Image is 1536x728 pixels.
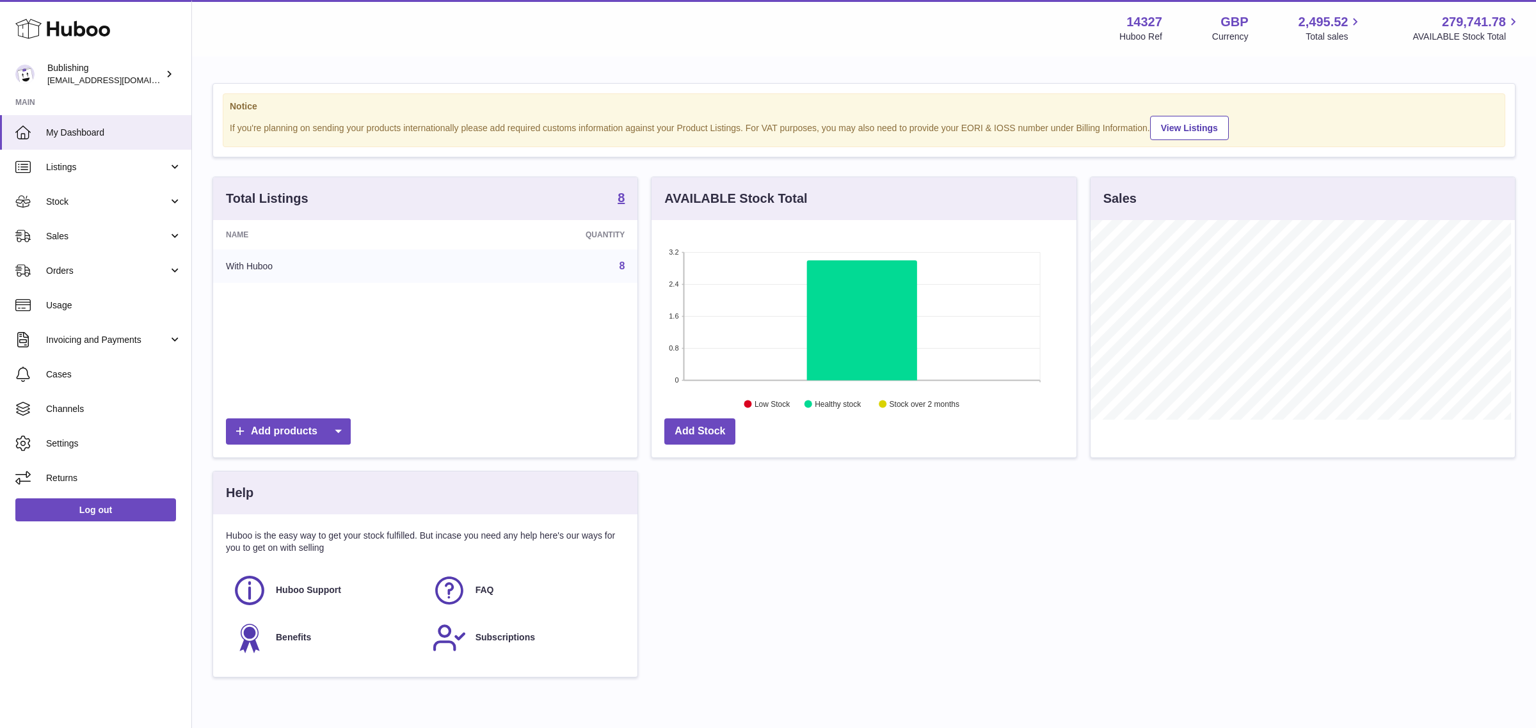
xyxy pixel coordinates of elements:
[1412,31,1521,43] span: AVAILABLE Stock Total
[432,573,619,608] a: FAQ
[15,498,176,521] a: Log out
[669,312,679,320] text: 1.6
[232,621,419,655] a: Benefits
[1212,31,1249,43] div: Currency
[46,368,182,381] span: Cases
[1119,31,1162,43] div: Huboo Ref
[213,249,437,283] td: With Huboo
[1299,13,1348,31] span: 2,495.52
[664,418,735,445] a: Add Stock
[46,438,182,450] span: Settings
[1412,13,1521,43] a: 279,741.78 AVAILABLE Stock Total
[1299,13,1363,43] a: 2,495.52 Total sales
[46,127,182,139] span: My Dashboard
[1442,13,1506,31] span: 279,741.78
[1150,116,1229,140] a: View Listings
[230,114,1498,140] div: If you're planning on sending your products internationally please add required customs informati...
[755,400,790,409] text: Low Stock
[669,248,679,256] text: 3.2
[1126,13,1162,31] strong: 14327
[618,191,625,204] strong: 8
[213,220,437,249] th: Name
[669,280,679,288] text: 2.4
[664,190,807,207] h3: AVAILABLE Stock Total
[226,190,308,207] h3: Total Listings
[669,344,679,352] text: 0.8
[46,472,182,484] span: Returns
[476,584,494,596] span: FAQ
[276,631,311,644] span: Benefits
[46,403,182,415] span: Channels
[46,265,168,277] span: Orders
[230,100,1498,113] strong: Notice
[47,75,188,85] span: [EMAIL_ADDRESS][DOMAIN_NAME]
[15,65,35,84] img: internalAdmin-14327@internal.huboo.com
[46,196,168,208] span: Stock
[1220,13,1248,31] strong: GBP
[46,299,182,312] span: Usage
[1306,31,1363,43] span: Total sales
[226,418,351,445] a: Add products
[47,62,163,86] div: Bublishing
[276,584,341,596] span: Huboo Support
[46,334,168,346] span: Invoicing and Payments
[226,530,625,554] p: Huboo is the easy way to get your stock fulfilled. But incase you need any help here's our ways f...
[46,161,168,173] span: Listings
[1103,190,1137,207] h3: Sales
[815,400,862,409] text: Healthy stock
[675,376,679,384] text: 0
[437,220,637,249] th: Quantity
[46,230,168,242] span: Sales
[618,191,625,207] a: 8
[619,260,625,271] a: 8
[432,621,619,655] a: Subscriptions
[226,484,253,502] h3: Help
[890,400,959,409] text: Stock over 2 months
[476,631,535,644] span: Subscriptions
[232,573,419,608] a: Huboo Support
